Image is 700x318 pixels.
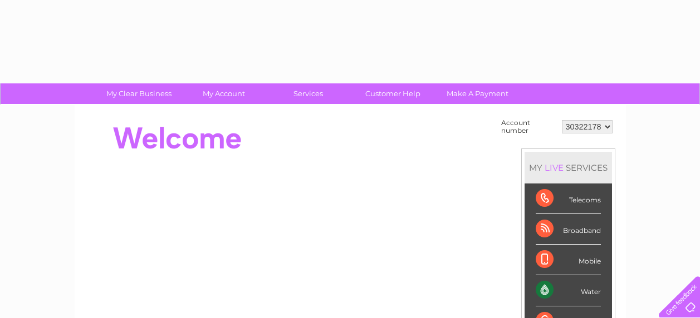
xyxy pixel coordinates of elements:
[262,83,354,104] a: Services
[536,245,601,275] div: Mobile
[536,183,601,214] div: Telecoms
[525,152,612,183] div: MY SERVICES
[347,83,439,104] a: Customer Help
[536,275,601,306] div: Water
[432,83,523,104] a: Make A Payment
[542,162,566,173] div: LIVE
[498,116,559,137] td: Account number
[536,214,601,245] div: Broadband
[178,83,270,104] a: My Account
[93,83,185,104] a: My Clear Business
